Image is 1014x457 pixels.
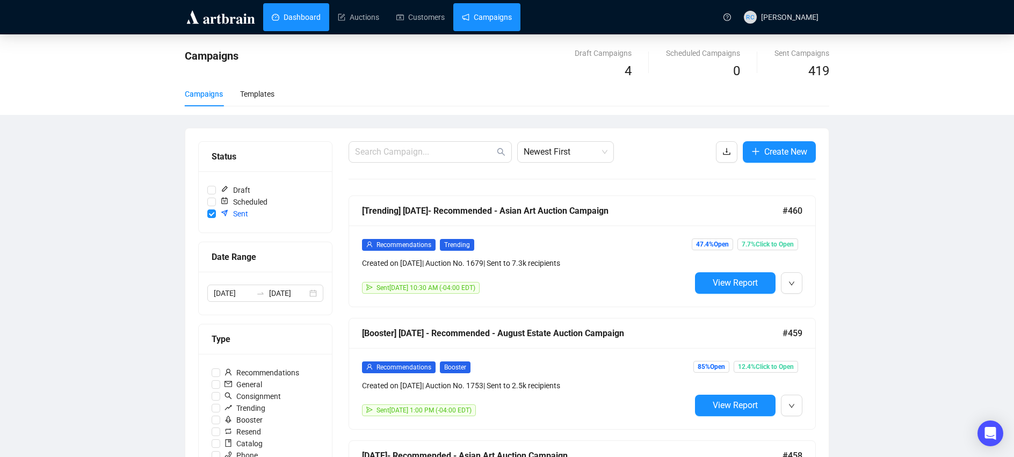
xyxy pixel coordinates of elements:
span: Draft [216,184,255,196]
span: Newest First [524,142,607,162]
span: book [224,439,232,447]
a: [Trending] [DATE]- Recommended - Asian Art Auction Campaign#460userRecommendationsTrendingCreated... [349,195,816,307]
span: Create New [764,145,807,158]
span: 7.7% Click to Open [737,238,798,250]
span: View Report [713,278,758,288]
span: RC [746,12,754,22]
div: Created on [DATE] | Auction No. 1753 | Sent to 2.5k recipients [362,380,691,391]
div: Created on [DATE] | Auction No. 1679 | Sent to 7.3k recipients [362,257,691,269]
span: Sent [DATE] 1:00 PM (-04:00 EDT) [376,407,472,414]
span: swap-right [256,289,265,298]
input: End date [269,287,307,299]
span: Scheduled [216,196,272,208]
span: down [788,403,795,409]
a: Campaigns [462,3,512,31]
span: Trending [220,402,270,414]
button: View Report [695,395,776,416]
span: View Report [713,400,758,410]
span: Booster [220,414,267,426]
span: Booster [440,361,470,373]
span: plus [751,147,760,156]
a: Auctions [338,3,379,31]
span: Consignment [220,390,285,402]
span: Recommendations [376,241,431,249]
span: send [366,284,373,291]
span: question-circle [723,13,731,21]
div: Campaigns [185,88,223,100]
span: search [497,148,505,156]
input: Search Campaign... [355,146,495,158]
span: user [366,364,373,370]
span: Recommendations [220,367,303,379]
span: #460 [783,204,802,217]
span: Campaigns [185,49,238,62]
span: send [366,407,373,413]
div: Templates [240,88,274,100]
span: #459 [783,327,802,340]
div: Sent Campaigns [774,47,829,59]
span: rise [224,404,232,411]
span: 0 [733,63,740,78]
div: [Trending] [DATE]- Recommended - Asian Art Auction Campaign [362,204,783,217]
span: mail [224,380,232,388]
span: retweet [224,427,232,435]
div: Open Intercom Messenger [977,420,1003,446]
span: Sent [DATE] 10:30 AM (-04:00 EDT) [376,284,475,292]
span: rocket [224,416,232,423]
div: Date Range [212,250,319,264]
span: user [224,368,232,376]
span: download [722,147,731,156]
button: View Report [695,272,776,294]
span: Resend [220,426,265,438]
button: Create New [743,141,816,163]
a: [Booster] [DATE] - Recommended - August Estate Auction Campaign#459userRecommendationsBoosterCrea... [349,318,816,430]
span: Sent [216,208,252,220]
span: user [366,241,373,248]
span: 12.4% Click to Open [734,361,798,373]
div: Scheduled Campaigns [666,47,740,59]
span: 85% Open [693,361,729,373]
img: logo [185,9,257,26]
span: Catalog [220,438,267,449]
div: [Booster] [DATE] - Recommended - August Estate Auction Campaign [362,327,783,340]
span: 47.4% Open [692,238,733,250]
span: 419 [808,63,829,78]
div: Type [212,332,319,346]
a: Customers [396,3,445,31]
a: Dashboard [272,3,321,31]
div: Status [212,150,319,163]
span: General [220,379,266,390]
span: [PERSON_NAME] [761,13,819,21]
div: Draft Campaigns [575,47,632,59]
input: Start date [214,287,252,299]
span: 4 [625,63,632,78]
span: down [788,280,795,287]
span: to [256,289,265,298]
span: Trending [440,239,474,251]
span: Recommendations [376,364,431,371]
span: search [224,392,232,400]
